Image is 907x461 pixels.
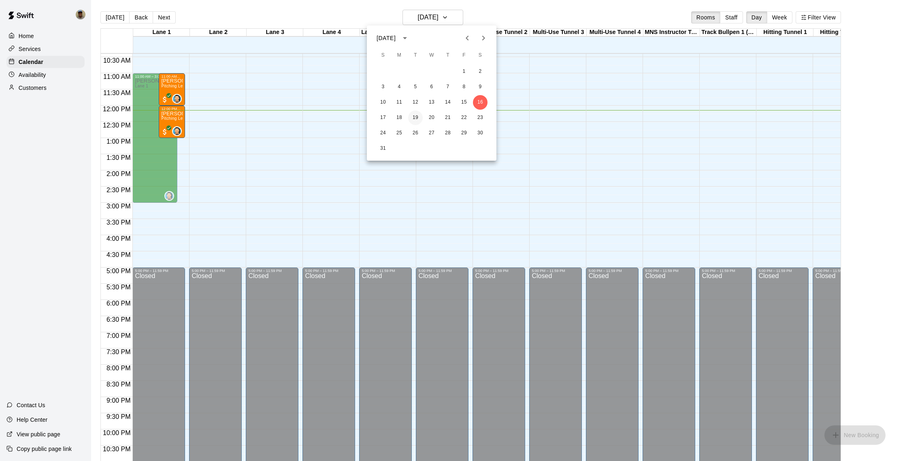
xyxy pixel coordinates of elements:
button: 12 [408,95,423,110]
button: 25 [392,126,407,140]
button: 6 [424,80,439,94]
button: 17 [376,110,390,125]
button: Previous month [459,30,475,46]
button: Next month [475,30,492,46]
span: Thursday [441,47,455,64]
button: 5 [408,80,423,94]
button: 18 [392,110,407,125]
button: 4 [392,80,407,94]
button: 1 [457,64,471,79]
button: 3 [376,80,390,94]
button: 19 [408,110,423,125]
button: 13 [424,95,439,110]
button: 10 [376,95,390,110]
button: 21 [441,110,455,125]
button: 31 [376,141,390,156]
button: 27 [424,126,439,140]
button: 22 [457,110,471,125]
button: 30 [473,126,488,140]
button: 23 [473,110,488,125]
button: calendar view is open, switch to year view [398,31,412,45]
div: [DATE] [377,34,396,42]
button: 2 [473,64,488,79]
span: Saturday [473,47,488,64]
button: 11 [392,95,407,110]
button: 26 [408,126,423,140]
button: 16 [473,95,488,110]
button: 29 [457,126,471,140]
span: Friday [457,47,471,64]
button: 14 [441,95,455,110]
span: Sunday [376,47,390,64]
span: Tuesday [408,47,423,64]
button: 8 [457,80,471,94]
span: Wednesday [424,47,439,64]
button: 15 [457,95,471,110]
button: 24 [376,126,390,140]
button: 7 [441,80,455,94]
span: Monday [392,47,407,64]
button: 28 [441,126,455,140]
button: 20 [424,110,439,125]
button: 9 [473,80,488,94]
